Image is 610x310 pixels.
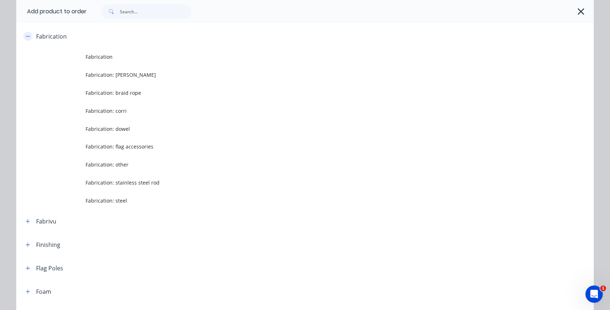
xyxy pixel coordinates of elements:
iframe: Intercom live chat [585,285,603,303]
div: Fabrivu [36,217,56,226]
input: Search... [120,4,191,19]
div: Flag Poles [36,264,63,273]
div: Fabrication [36,32,67,41]
span: Fabrication: flag accessories [86,143,492,150]
div: Finishing [36,240,60,249]
span: 1 [600,285,606,291]
span: Fabrication [86,53,492,61]
span: Fabrication: stainless steel rod [86,179,492,186]
span: Fabrication: [PERSON_NAME] [86,71,492,79]
span: Fabrication: corri [86,107,492,115]
span: Fabrication: other [86,161,492,168]
span: Fabrication: dowel [86,125,492,133]
span: Fabrication: braid rope [86,89,492,97]
span: Fabrication: steel [86,197,492,204]
div: Foam [36,287,51,296]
